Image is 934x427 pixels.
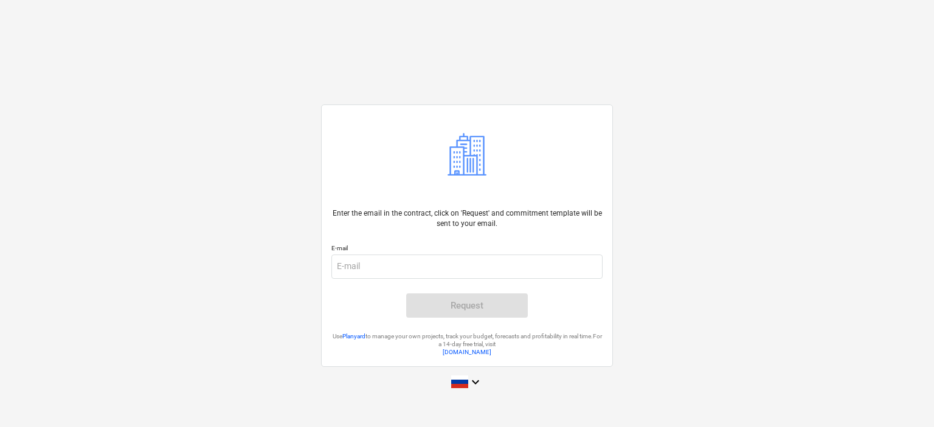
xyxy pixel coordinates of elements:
i: keyboard_arrow_down [468,375,483,389]
p: E-mail [331,244,603,254]
a: [DOMAIN_NAME] [443,349,491,355]
p: Enter the email in the contract, click on 'Request' and commitment template will be sent to your ... [331,208,603,229]
input: E-mail [331,254,603,279]
p: Use to manage your own projects, track your budget, forecasts and profitability in real time. For... [331,332,603,349]
a: Planyard [342,333,365,340]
